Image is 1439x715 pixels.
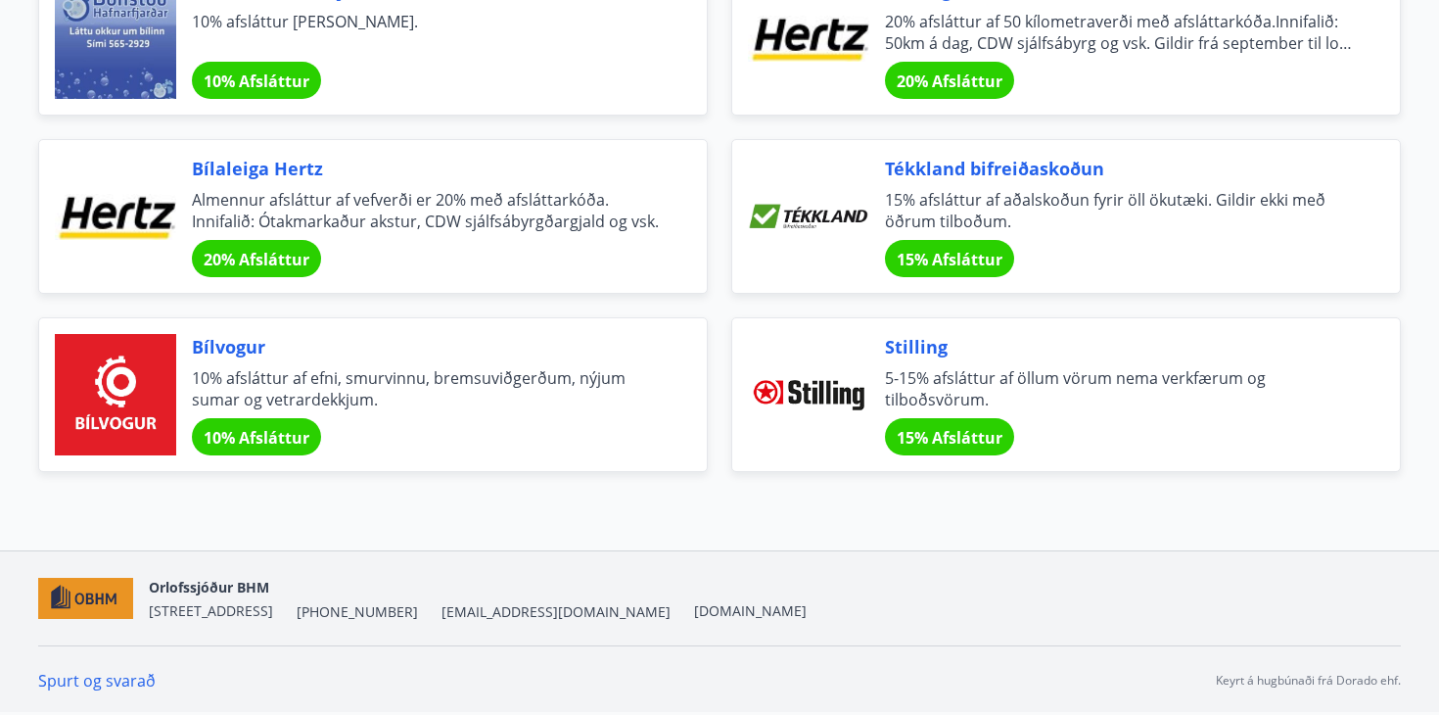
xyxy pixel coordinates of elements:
[192,156,660,181] span: Bílaleiga Hertz
[885,334,1353,359] span: Stilling
[897,249,1002,270] span: 15% Afsláttur
[897,71,1002,92] span: 20% Afsláttur
[192,334,660,359] span: Bílvogur
[38,670,156,691] a: Spurt og svarað
[192,189,660,232] span: Almennur afsláttur af vefverði er 20% með afsláttarkóða. Innifalið: Ótakmarkaður akstur, CDW sjál...
[885,156,1353,181] span: Tékkland bifreiðaskoðun
[38,578,133,620] img: c7HIBRK87IHNqKbXD1qOiSZFdQtg2UzkX3TnRQ1O.png
[885,367,1353,410] span: 5-15% afsláttur af öllum vörum nema verkfærum og tilboðsvörum.
[897,427,1002,449] span: 15% Afsláttur
[192,11,660,54] span: 10% afsláttur [PERSON_NAME].
[885,11,1353,54] span: 20% afsláttur af 50 kílometraverði með afsláttarkóða.Innifalið: 50km á dag, CDW sjálfsábyrg og vs...
[297,602,418,622] span: [PHONE_NUMBER]
[192,367,660,410] span: 10% afsláttur af efni, smurvinnu, bremsuviðgerðum, nýjum sumar og vetrardekkjum.
[149,578,269,596] span: Orlofssjóður BHM
[204,71,309,92] span: 10% Afsláttur
[1216,672,1401,690] p: Keyrt á hugbúnaði frá Dorado ehf.
[885,189,1353,232] span: 15% afsláttur af aðalskoðun fyrir öll ökutæki. Gildir ekki með öðrum tilboðum.
[204,427,309,449] span: 10% Afsláttur
[441,602,671,622] span: [EMAIL_ADDRESS][DOMAIN_NAME]
[694,601,807,620] a: [DOMAIN_NAME]
[149,601,273,620] span: [STREET_ADDRESS]
[204,249,309,270] span: 20% Afsláttur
